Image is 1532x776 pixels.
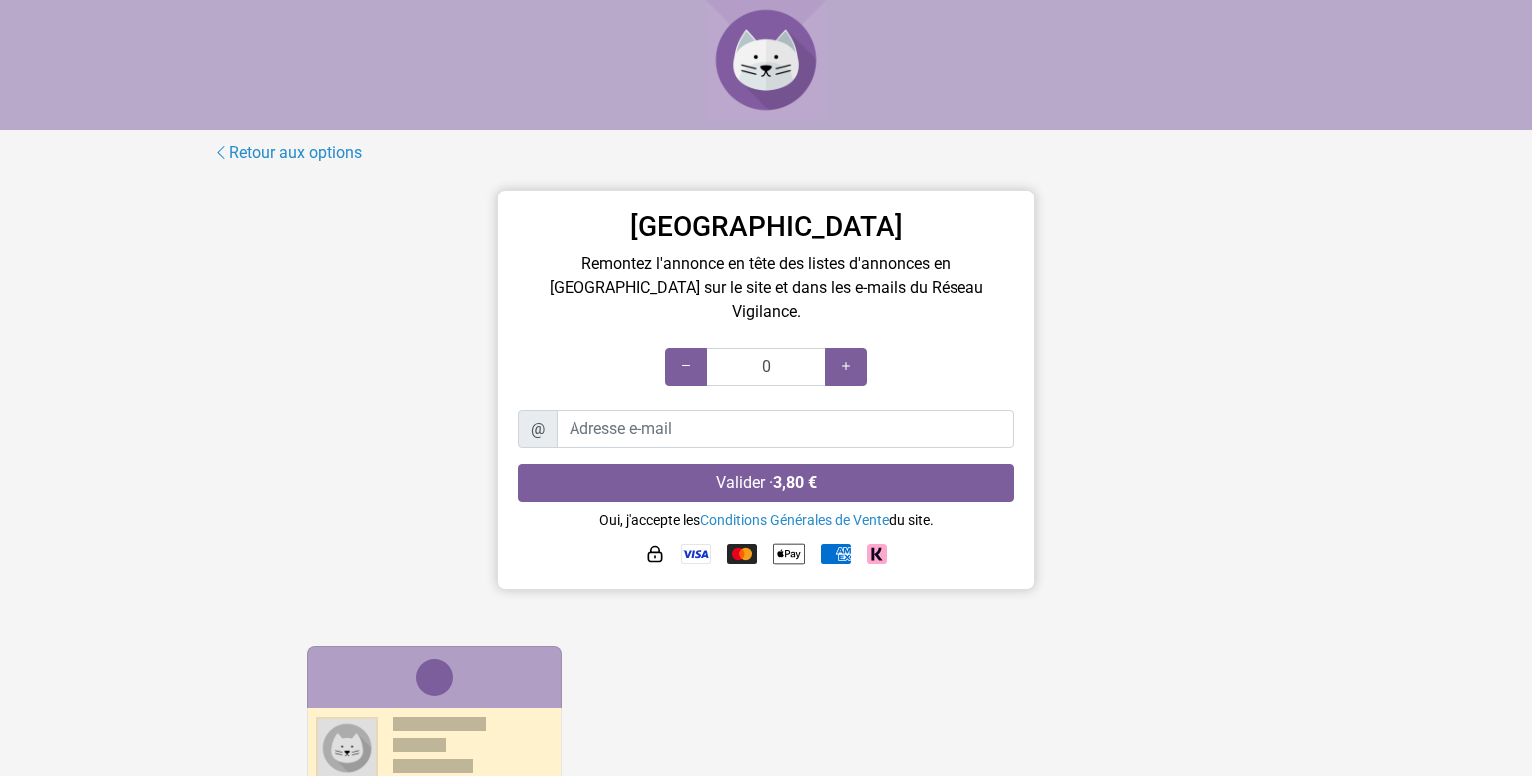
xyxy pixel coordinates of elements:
input: Adresse e-mail [557,410,1014,448]
strong: 3,80 € [773,473,817,492]
button: Valider ·3,80 € [518,464,1014,502]
img: Visa [681,544,711,564]
h3: [GEOGRAPHIC_DATA] [518,210,1014,244]
span: @ [518,410,558,448]
small: Oui, j'accepte les du site. [599,512,934,528]
img: HTTPS : paiement sécurisé [645,544,665,564]
p: Remontez l'annonce en tête des listes d'annonces en [GEOGRAPHIC_DATA] sur le site et dans les e-m... [518,252,1014,324]
img: Apple Pay [773,538,805,570]
a: Conditions Générales de Vente [700,512,889,528]
img: American Express [821,544,851,564]
img: Mastercard [727,544,757,564]
a: Retour aux options [212,140,363,166]
img: Klarna [867,544,887,564]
